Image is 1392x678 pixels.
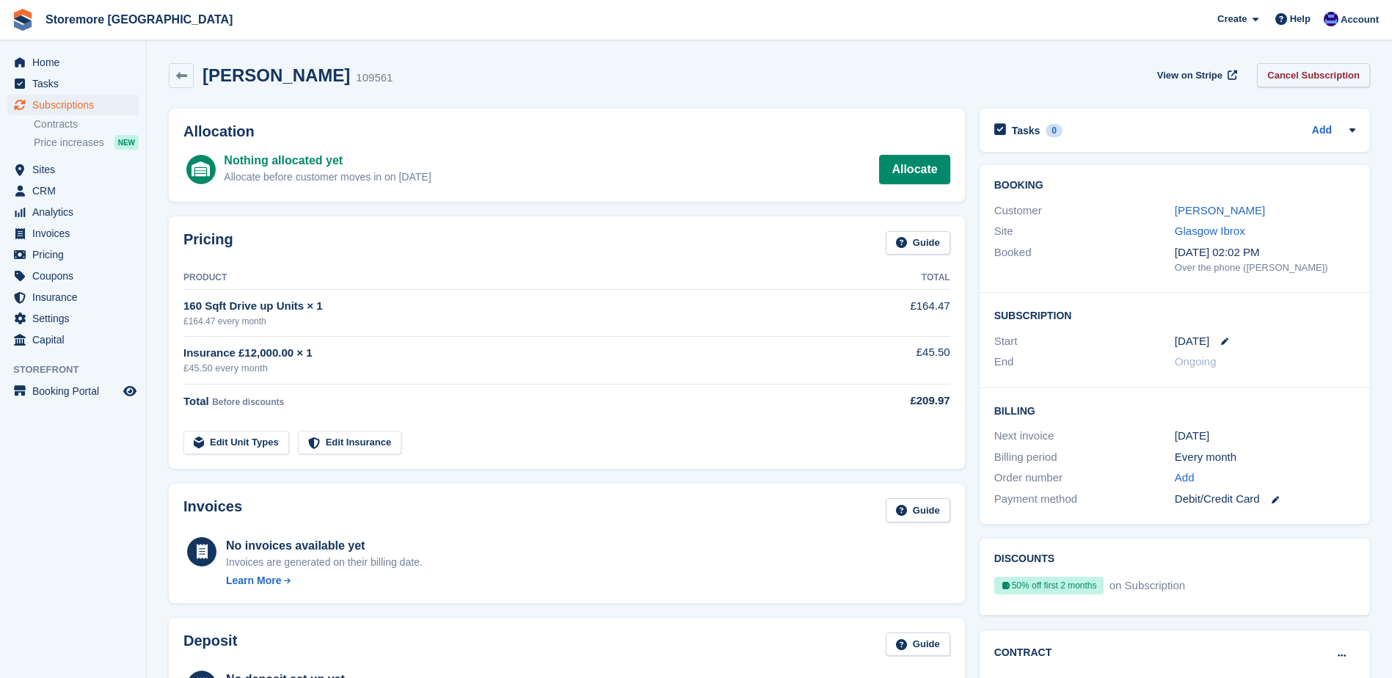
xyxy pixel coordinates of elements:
[183,431,289,455] a: Edit Unit Types
[32,244,120,265] span: Pricing
[994,470,1175,486] div: Order number
[994,577,1104,594] div: 50% off first 2 months
[994,180,1355,192] h2: Booking
[7,73,139,94] a: menu
[183,498,242,522] h2: Invoices
[886,498,950,522] a: Guide
[1175,244,1355,261] div: [DATE] 02:02 PM
[34,117,139,131] a: Contracts
[994,333,1175,350] div: Start
[32,159,120,180] span: Sites
[32,52,120,73] span: Home
[32,308,120,329] span: Settings
[831,266,950,290] th: Total
[1157,68,1222,83] span: View on Stripe
[1175,204,1265,216] a: [PERSON_NAME]
[32,287,120,307] span: Insurance
[994,553,1355,565] h2: Discounts
[994,428,1175,445] div: Next invoice
[183,395,209,407] span: Total
[1175,428,1355,445] div: [DATE]
[7,52,139,73] a: menu
[1217,12,1247,26] span: Create
[1175,491,1355,508] div: Debit/Credit Card
[32,202,120,222] span: Analytics
[183,345,831,362] div: Insurance £12,000.00 × 1
[32,223,120,244] span: Invoices
[1312,123,1332,139] a: Add
[121,382,139,400] a: Preview store
[831,393,950,409] div: £209.97
[356,70,393,87] div: 109561
[886,633,950,657] a: Guide
[7,308,139,329] a: menu
[226,573,281,588] div: Learn More
[1151,63,1240,87] a: View on Stripe
[7,287,139,307] a: menu
[224,152,431,169] div: Nothing allocated yet
[994,223,1175,240] div: Site
[183,315,831,328] div: £164.47 every month
[183,231,233,255] h2: Pricing
[1046,124,1063,137] div: 0
[32,329,120,350] span: Capital
[298,431,402,455] a: Edit Insurance
[224,169,431,185] div: Allocate before customer moves in on [DATE]
[212,397,284,407] span: Before discounts
[994,244,1175,275] div: Booked
[1341,12,1379,27] span: Account
[1175,225,1245,237] a: Glasgow Ibrox
[183,633,237,657] h2: Deposit
[994,354,1175,371] div: End
[1175,449,1355,466] div: Every month
[34,134,139,150] a: Price increases NEW
[7,181,139,201] a: menu
[1175,260,1355,275] div: Over the phone ([PERSON_NAME])
[1257,63,1370,87] a: Cancel Subscription
[1107,579,1185,591] span: on Subscription
[7,381,139,401] a: menu
[994,307,1355,322] h2: Subscription
[183,298,831,315] div: 160 Sqft Drive up Units × 1
[7,244,139,265] a: menu
[994,203,1175,219] div: Customer
[1012,124,1041,137] h2: Tasks
[12,9,34,31] img: stora-icon-8386f47178a22dfd0bd8f6a31ec36ba5ce8667c1dd55bd0f319d3a0aa187defe.svg
[32,266,120,286] span: Coupons
[1175,470,1195,486] a: Add
[183,123,950,140] h2: Allocation
[1324,12,1338,26] img: Angela
[32,181,120,201] span: CRM
[7,266,139,286] a: menu
[32,95,120,115] span: Subscriptions
[1175,333,1209,350] time: 2025-10-01 00:00:00 UTC
[203,65,350,85] h2: [PERSON_NAME]
[226,573,423,588] a: Learn More
[994,449,1175,466] div: Billing period
[994,403,1355,418] h2: Billing
[32,381,120,401] span: Booking Portal
[114,135,139,150] div: NEW
[886,231,950,255] a: Guide
[7,329,139,350] a: menu
[994,645,1052,660] h2: Contract
[226,555,423,570] div: Invoices are generated on their billing date.
[40,7,238,32] a: Storemore [GEOGRAPHIC_DATA]
[1290,12,1311,26] span: Help
[831,336,950,384] td: £45.50
[1175,355,1217,368] span: Ongoing
[183,361,831,376] div: £45.50 every month
[183,266,831,290] th: Product
[13,362,146,377] span: Storefront
[879,155,950,184] a: Allocate
[831,290,950,336] td: £164.47
[7,202,139,222] a: menu
[7,95,139,115] a: menu
[994,491,1175,508] div: Payment method
[7,159,139,180] a: menu
[32,73,120,94] span: Tasks
[7,223,139,244] a: menu
[34,136,104,150] span: Price increases
[226,537,423,555] div: No invoices available yet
